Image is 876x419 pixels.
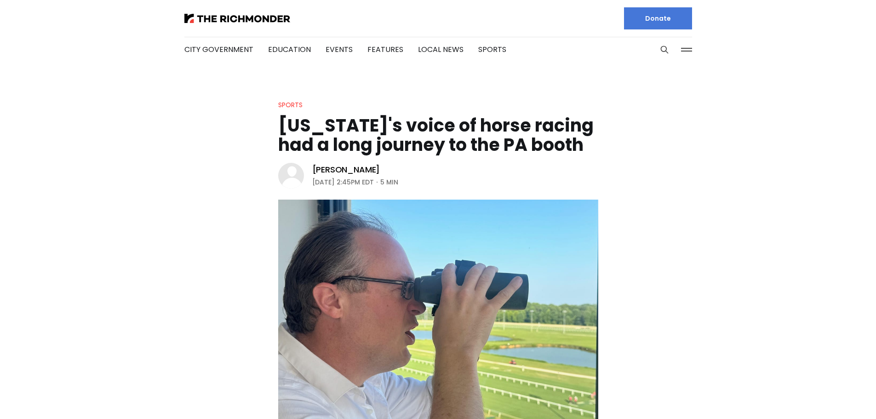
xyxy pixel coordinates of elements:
a: City Government [184,44,253,55]
button: Search this site [658,43,671,57]
time: [DATE] 2:45PM EDT [312,177,374,188]
a: Sports [478,44,506,55]
a: Education [268,44,311,55]
span: 5 min [380,177,398,188]
a: Sports [278,100,303,109]
a: [PERSON_NAME] [312,164,380,175]
a: Features [367,44,403,55]
img: The Richmonder [184,14,290,23]
a: Donate [624,7,692,29]
a: Events [326,44,353,55]
a: Local News [418,44,464,55]
h1: [US_STATE]'s voice of horse racing had a long journey to the PA booth [278,116,598,155]
iframe: portal-trigger [798,374,876,419]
